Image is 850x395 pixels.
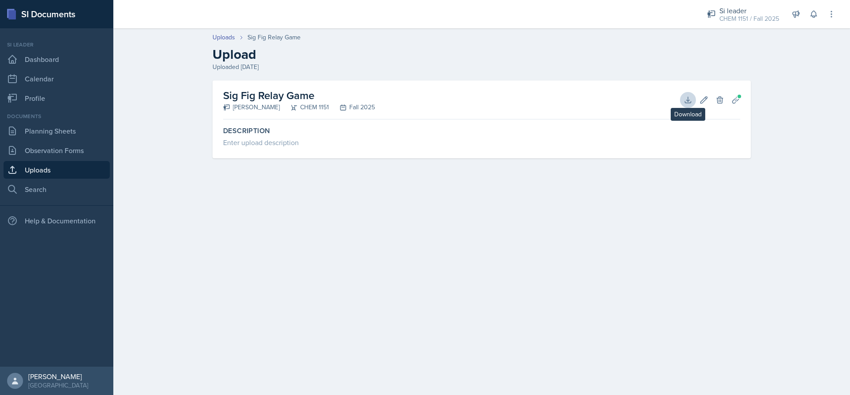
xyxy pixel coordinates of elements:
div: Help & Documentation [4,212,110,230]
label: Description [223,127,740,135]
a: Search [4,180,110,198]
div: CHEM 1151 / Fall 2025 [719,14,779,23]
a: Uploads [212,33,235,42]
h2: Upload [212,46,751,62]
h2: Sig Fig Relay Game [223,88,375,104]
div: Enter upload description [223,137,740,148]
a: Uploads [4,161,110,179]
div: [GEOGRAPHIC_DATA] [28,381,88,390]
a: Dashboard [4,50,110,68]
a: Calendar [4,70,110,88]
a: Planning Sheets [4,122,110,140]
a: Observation Forms [4,142,110,159]
div: Fall 2025 [329,103,375,112]
div: [PERSON_NAME] [28,372,88,381]
button: Download [680,92,696,108]
div: [PERSON_NAME] [223,103,280,112]
div: Si leader [719,5,779,16]
div: Si leader [4,41,110,49]
div: Sig Fig Relay Game [247,33,301,42]
div: Documents [4,112,110,120]
div: CHEM 1151 [280,103,329,112]
a: Profile [4,89,110,107]
div: Uploaded [DATE] [212,62,751,72]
